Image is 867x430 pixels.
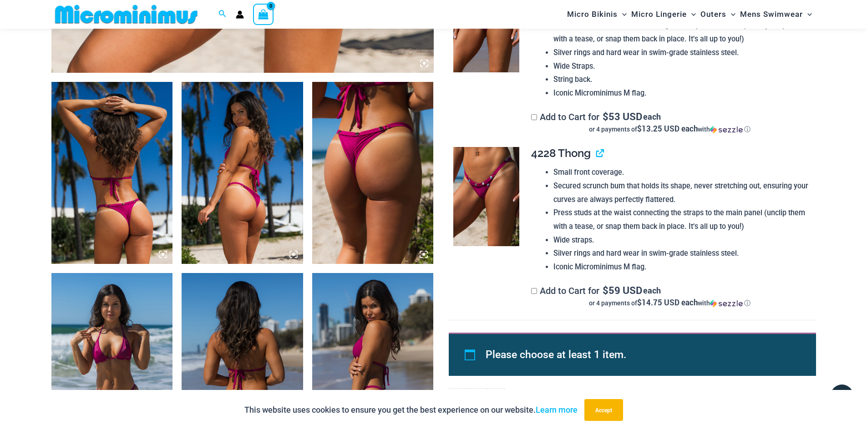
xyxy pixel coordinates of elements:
[710,126,743,134] img: Sezzle
[51,4,201,25] img: MM SHOP LOGO FLAT
[531,298,808,308] div: or 4 payments of with
[244,403,578,417] p: This website uses cookies to ensure you get the best experience on our website.
[536,405,578,415] a: Learn more
[553,19,808,46] li: Press studs at the waist connecting the straps to the main panel (unclip them with a tease, or sn...
[487,388,505,407] a: +
[740,3,803,26] span: Mens Swimwear
[182,82,303,264] img: Tight Rope Pink 319 Top 4228 Thong
[629,3,698,26] a: Micro LingerieMenu ToggleMenu Toggle
[531,147,591,160] span: 4228 Thong
[603,283,608,297] span: $
[531,288,537,294] input: Add to Cart for$59 USD eachor 4 payments of$14.75 USD eachwithSezzle Click to learn more about Se...
[553,233,808,247] li: Wide straps.
[643,286,661,295] span: each
[553,73,808,86] li: String back.
[563,1,816,27] nav: Site Navigation
[643,112,661,121] span: each
[565,3,629,26] a: Micro BikinisMenu ToggleMenu Toggle
[553,247,808,260] li: Silver rings and hard wear in swim-grade stainless steel.
[531,114,537,120] input: Add to Cart for$53 USD eachor 4 payments of$13.25 USD eachwithSezzle Click to learn more about Se...
[553,86,808,100] li: Iconic Microminimus M flag.
[253,4,274,25] a: View Shopping Cart, empty
[726,3,735,26] span: Menu Toggle
[531,298,808,308] div: or 4 payments of$14.75 USD eachwithSezzle Click to learn more about Sezzle
[710,299,743,308] img: Sezzle
[466,388,487,407] input: Product quantity
[631,3,687,26] span: Micro Lingerie
[553,46,808,60] li: Silver rings and hard wear in swim-grade stainless steel.
[553,60,808,73] li: Wide Straps.
[312,82,434,264] img: Tight Rope Pink 4228 Thong
[637,297,698,308] span: $14.75 USD each
[449,388,466,407] a: -
[531,285,808,308] label: Add to Cart for
[531,125,808,134] div: or 4 payments of$13.25 USD eachwithSezzle Click to learn more about Sezzle
[603,286,642,295] span: 59 USD
[618,3,627,26] span: Menu Toggle
[453,147,519,246] img: Tight Rope Pink 4228 Thong
[236,10,244,19] a: Account icon link
[531,111,808,134] label: Add to Cart for
[553,206,808,233] li: Press studs at the waist connecting the straps to the main panel (unclip them with a tease, or sn...
[218,9,227,20] a: Search icon link
[700,3,726,26] span: Outers
[486,344,795,365] li: Please choose at least 1 item.
[603,112,642,121] span: 53 USD
[803,3,812,26] span: Menu Toggle
[584,399,623,421] button: Accept
[687,3,696,26] span: Menu Toggle
[553,260,808,274] li: Iconic Microminimus M flag.
[738,3,814,26] a: Mens SwimwearMenu ToggleMenu Toggle
[567,3,618,26] span: Micro Bikinis
[531,125,808,134] div: or 4 payments of with
[553,179,808,206] li: Secured scrunch bum that holds its shape, never stretching out, ensuring your curves are always p...
[51,82,173,264] img: Tight Rope Pink 319 Top 4228 Thong
[637,123,698,134] span: $13.25 USD each
[698,3,738,26] a: OutersMenu ToggleMenu Toggle
[553,166,808,179] li: Small front coverage.
[603,110,608,123] span: $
